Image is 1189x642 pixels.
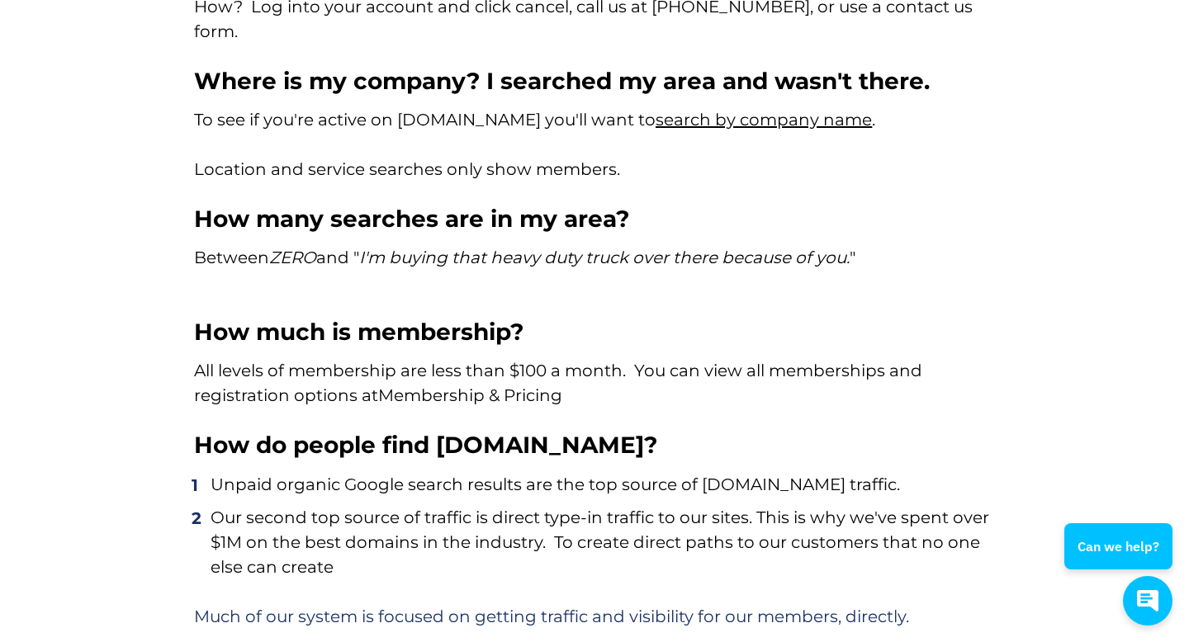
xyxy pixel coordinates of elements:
[194,205,629,233] span: How many searches are in my area?
[194,318,523,346] span: How much is membership?
[359,248,850,267] em: I'm buying that heavy duty truck over there because of you.
[269,248,316,267] em: ZERO
[194,67,930,95] span: Where is my company? I searched my area and wasn't there.
[211,474,900,494] span: Unpaid organic Google search results are the top source of [DOMAIN_NAME] traffic.
[656,110,872,130] a: search by company name
[872,110,875,130] span: .
[194,361,926,405] span: All levels of membership are less than $100 a month. You can view all memberships and registratio...
[194,110,656,130] span: To see if you're active on [DOMAIN_NAME] you'll want to
[194,604,995,629] p: Much of our system is focused on getting traffic and visibility for our members, directly.
[378,385,562,405] a: Membership & Pricing
[1045,478,1189,642] iframe: Conversations
[211,507,993,577] span: Our second top source of traffic is direct type-in traffic to our sites. This is why we've spent ...
[194,431,657,459] span: How do people find [DOMAIN_NAME]?
[194,159,620,179] span: Location and service searches only show members.
[194,248,855,267] span: Between and " "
